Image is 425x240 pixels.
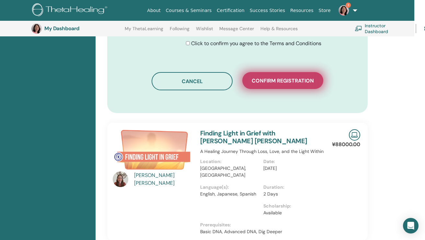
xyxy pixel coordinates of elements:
img: Live Online Seminar [349,129,360,141]
button: Confirm registration [242,72,323,89]
a: Success Stories [247,5,288,17]
span: Cancel [182,78,203,85]
a: My ThetaLearning [125,26,163,36]
a: Certification [214,5,247,17]
img: chalkboard-teacher.svg [355,26,362,31]
a: Store [316,5,333,17]
a: Courses & Seminars [163,5,214,17]
img: logo.png [32,3,109,18]
a: Instructor Dashboard [355,21,408,36]
p: Prerequisites: [200,221,327,228]
p: Scholarship: [263,203,323,209]
img: Finding Light in Grief [113,129,192,174]
p: A Healing Journey Through Loss, Love, and the Light Within [200,148,327,155]
a: Help & Resources [260,26,298,36]
p: Basic DNA, Advanced DNA, Dig Deeper [200,228,327,235]
p: Duration: [263,184,323,191]
h3: My Dashboard [44,25,109,32]
img: default.jpg [31,23,42,34]
button: Cancel [152,72,233,90]
a: Finding Light in Grief with [PERSON_NAME] [PERSON_NAME] [200,129,307,145]
p: 2 Days [263,191,323,197]
a: Wishlist [196,26,213,36]
div: Open Intercom Messenger [403,218,419,234]
p: Location: [200,158,259,165]
a: About [144,5,163,17]
p: ¥88000.00 [332,141,360,148]
span: Confirm registration [252,77,314,84]
span: Click to confirm you agree to the Terms and Conditions [191,40,321,47]
p: Available [263,209,323,216]
p: Language(s): [200,184,259,191]
a: Message Center [219,26,254,36]
img: default.jpg [339,5,349,16]
a: [PERSON_NAME] [PERSON_NAME] [134,171,194,187]
img: default.jpg [113,171,128,187]
span: 3 [346,3,351,8]
p: [GEOGRAPHIC_DATA], [GEOGRAPHIC_DATA] [200,165,259,179]
p: English, Japanese, Spanish [200,191,259,197]
a: Following [170,26,190,36]
p: [DATE] [263,165,323,172]
p: Date: [263,158,323,165]
a: Resources [288,5,316,17]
